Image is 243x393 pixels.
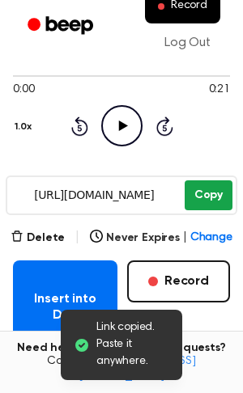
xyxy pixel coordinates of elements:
[13,260,117,354] button: Insert into Doc
[96,319,169,370] span: Link copied. Paste it anywhere.
[190,230,232,247] span: Change
[79,356,196,382] a: [EMAIL_ADDRESS][DOMAIN_NAME]
[75,228,80,247] span: |
[183,230,187,247] span: |
[209,82,230,99] span: 0:21
[148,23,227,62] a: Log Out
[127,260,230,302] button: Record
[13,113,37,141] button: 1.0x
[90,230,232,247] button: Never Expires|Change
[10,355,233,383] span: Contact us
[11,230,65,247] button: Delete
[13,82,34,99] span: 0:00
[16,11,108,42] a: Beep
[185,180,232,210] button: Copy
